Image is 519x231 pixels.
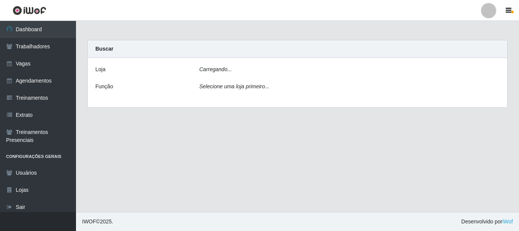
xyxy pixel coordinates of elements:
span: IWOF [82,218,96,225]
img: CoreUI Logo [13,6,46,15]
i: Carregando... [199,66,232,72]
span: © 2025 . [82,218,113,226]
label: Função [95,83,113,91]
strong: Buscar [95,46,113,52]
i: Selecione uma loja primeiro... [199,83,269,89]
a: iWof [502,218,513,225]
span: Desenvolvido por [461,218,513,226]
label: Loja [95,65,105,73]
